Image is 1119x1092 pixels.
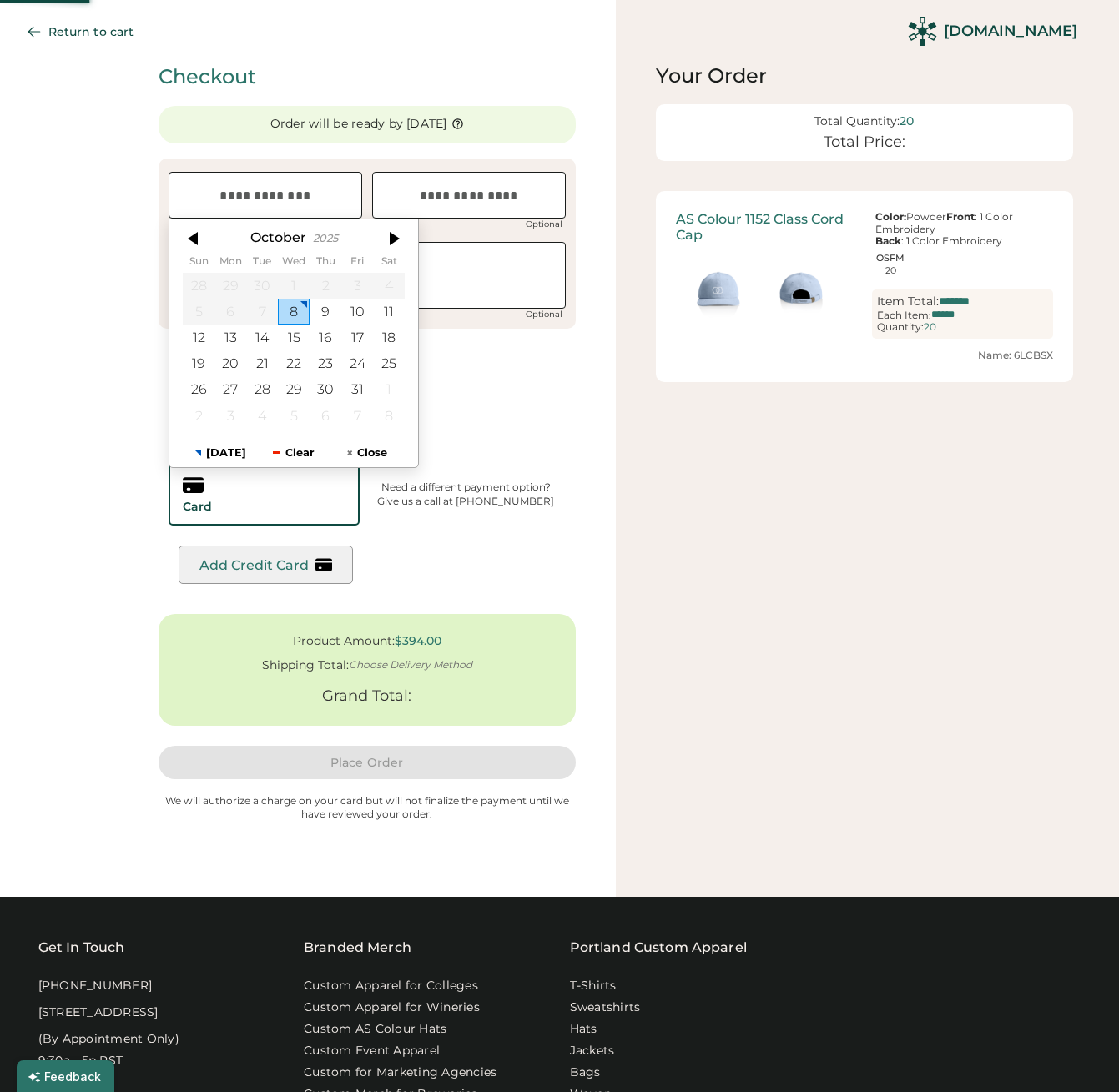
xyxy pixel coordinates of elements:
[183,475,204,496] img: creditcard.svg
[576,1021,603,1038] a: Hats
[246,377,278,403] div: 10/28/2025
[278,377,310,403] div: 10/29/2025
[304,999,480,1016] a: Custom Apparel for Wineries
[206,557,315,573] div: Add Credit Card
[38,1053,123,1069] div: 9:30a - 5p PST
[278,351,310,377] div: 10/22/2025
[882,210,913,223] strong: Color:
[522,220,566,229] div: Optional
[877,309,931,321] div: Each Item:
[373,377,405,403] div: 11/01/2025
[278,403,310,429] div: 11/05/2025
[310,351,341,377] div: 10/23/2025
[246,273,278,299] div: 9/30/2025
[683,250,766,334] img: generate-image
[875,210,906,223] strong: Color:
[875,234,901,247] strong: Back
[270,116,404,133] div: Order will be ready by
[882,254,913,263] div: OSFM
[304,938,411,958] div: Branded Merch
[159,794,576,823] div: We will authorize a charge on your card but will not finalize the payment until we have reviewed ...
[183,499,212,516] div: Card
[44,1031,185,1048] div: (By Appointment Only)
[278,325,310,350] div: 10/15/2025
[310,1043,446,1059] a: Custom Event Apparel
[522,310,566,319] div: Optional
[257,439,330,467] button: Clear
[570,938,747,958] a: Portland Custom Apparel
[879,211,1060,247] div: Powder : 1 Color Embroidery : 1 Color Embroidery
[183,273,214,299] div: 9/28/2025
[246,299,278,325] div: 10/07/2025
[373,481,572,509] div: Need a different payment option? Give us a call at [PHONE_NUMBER]
[576,978,623,994] a: T-Shirts
[529,310,572,319] div: Optional
[250,229,306,245] div: October
[373,273,405,299] div: 10/04/2025
[310,999,486,1016] a: Custom Apparel for Wineries
[341,256,373,273] th: Friday
[341,273,373,299] div: 10/03/2025
[159,746,576,779] button: Place Order
[184,439,257,467] button: [DATE]
[38,1031,179,1048] div: (By Appointment Only)
[330,439,403,467] button: Close
[183,256,214,273] th: Sunday
[576,1064,607,1081] a: Bags
[310,299,341,325] div: 10/09/2025
[246,325,278,350] div: 10/14/2025
[944,21,1077,42] div: [DOMAIN_NAME]
[246,351,278,377] div: 10/21/2025
[341,325,373,350] div: 10/17/2025
[930,321,943,333] div: 20
[322,687,411,706] div: Grand Total:
[315,556,332,573] img: creditcard.svg
[183,325,214,350] div: 10/12/2025
[355,659,479,671] div: Choose Delivery Method
[676,349,1053,363] div: Name: 6LCBSX
[576,1043,621,1059] a: Jackets
[304,1043,440,1059] a: Custom Event Apparel
[183,351,214,377] div: 10/19/2025
[330,439,403,467] button: ×Close
[882,234,908,247] strong: Back
[183,403,214,429] div: 11/02/2025
[570,1021,597,1038] a: Hats
[892,266,903,275] div: 20
[214,351,246,377] div: 10/20/2025
[199,557,309,573] div: Add Credit Card
[165,746,582,779] button: Place Order
[366,481,566,509] div: Need a different payment option? Give us a call at [PHONE_NUMBER]
[956,21,1090,42] div: [DOMAIN_NAME]
[906,114,920,128] div: 20
[349,659,472,671] div: Choose Delivery Method
[373,351,405,377] div: 10/25/2025
[183,299,214,325] div: 10/05/2025
[872,211,1053,247] div: Powder : 1 Color Embroidery : 1 Color Embroidery
[310,403,341,429] div: 11/06/2025
[183,377,214,403] div: 10/26/2025
[814,114,900,128] div: Total Quantity:
[310,377,341,403] div: 10/30/2025
[341,403,373,429] div: 11/07/2025
[278,273,310,299] div: 10/01/2025
[341,377,373,403] div: 10/31/2025
[875,254,906,263] div: OSFM
[759,250,843,334] img: generate-image
[214,273,246,299] div: 9/29/2025
[310,938,418,958] div: Branded Merch
[13,15,154,48] button: Return to cart
[44,978,159,994] div: [PHONE_NUMBER]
